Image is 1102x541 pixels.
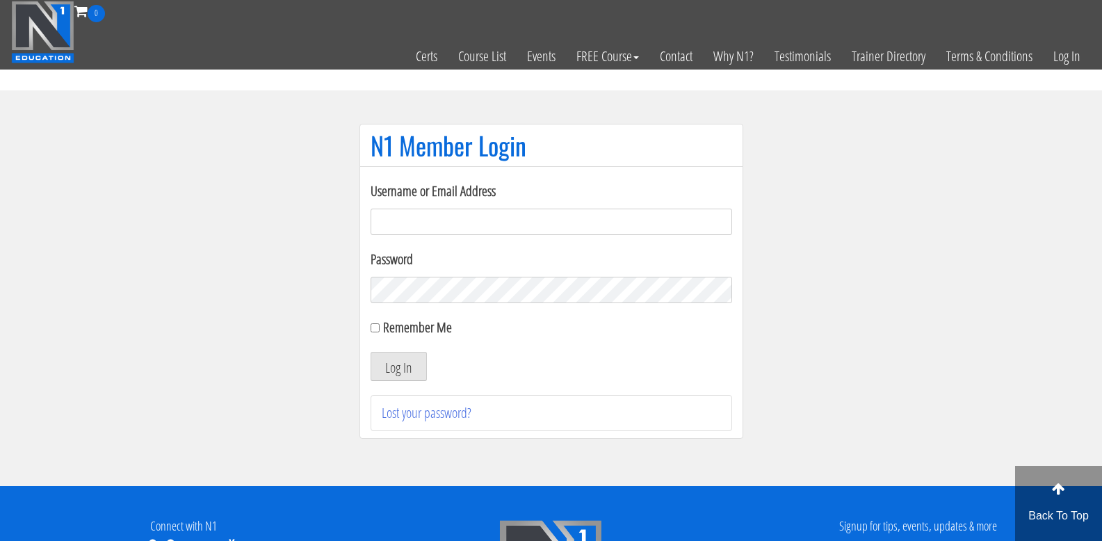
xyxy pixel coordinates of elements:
a: Events [517,22,566,90]
a: Why N1? [703,22,764,90]
span: 0 [88,5,105,22]
img: n1-education [11,1,74,63]
label: Password [371,249,732,270]
a: 0 [74,1,105,20]
h4: Signup for tips, events, updates & more [745,519,1092,533]
p: Back To Top [1015,508,1102,524]
a: Contact [649,22,703,90]
a: Testimonials [764,22,841,90]
a: Trainer Directory [841,22,936,90]
a: Lost your password? [382,403,471,422]
a: Log In [1043,22,1091,90]
a: Terms & Conditions [936,22,1043,90]
a: Course List [448,22,517,90]
h1: N1 Member Login [371,131,732,159]
label: Remember Me [383,318,452,337]
button: Log In [371,352,427,381]
a: FREE Course [566,22,649,90]
a: Certs [405,22,448,90]
label: Username or Email Address [371,181,732,202]
h4: Connect with N1 [10,519,357,533]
